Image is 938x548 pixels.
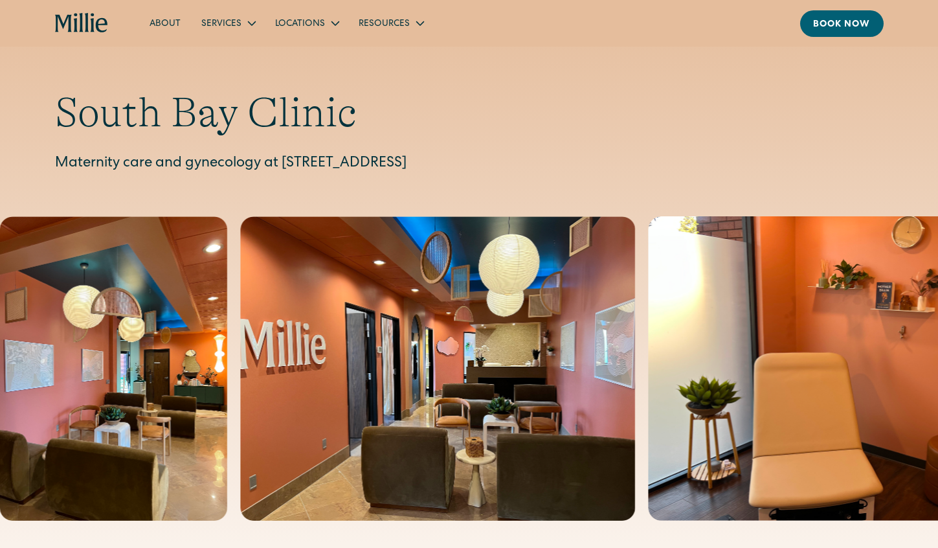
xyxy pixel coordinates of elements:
div: Services [191,12,265,34]
div: Book now [813,18,871,32]
div: Locations [265,12,348,34]
p: Maternity care and gynecology at [STREET_ADDRESS] [55,154,884,175]
a: Book now [800,10,884,37]
div: Locations [275,17,325,31]
a: home [55,13,109,34]
h1: South Bay Clinic [55,88,884,138]
div: Resources [348,12,433,34]
div: Services [201,17,241,31]
div: Resources [359,17,410,31]
a: About [139,12,191,34]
